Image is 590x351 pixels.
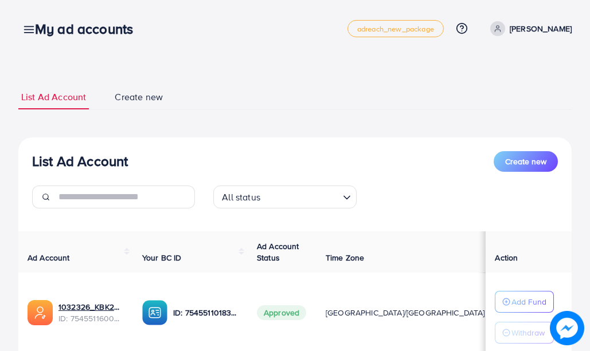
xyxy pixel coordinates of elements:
span: Action [495,252,518,263]
span: ID: 7545511600095494152 [58,313,124,324]
button: Withdraw [495,322,554,344]
p: ID: 7545511018374512658 [173,306,239,320]
h3: List Ad Account [32,153,128,169]
img: ic-ba-acc.ded83a64.svg [142,300,167,325]
a: adreach_new_package [347,20,444,37]
span: Create new [115,90,163,104]
img: ic-ads-acc.e4c84228.svg [28,300,53,325]
button: Add Fund [495,291,554,313]
span: Ad Account Status [257,240,299,263]
span: Approved [257,305,306,320]
span: All status [220,189,263,206]
a: 1032326_KBK2_1756826463300 [58,301,124,313]
h3: My ad accounts [35,21,142,37]
div: <span class='underline'>1032326_KBK2_1756826463300</span></br>7545511600095494152 [58,301,124,325]
div: Search for option [213,186,357,208]
span: Create new [505,156,546,167]
p: [PERSON_NAME] [510,22,572,36]
img: image [551,312,583,344]
span: Ad Account [28,252,70,263]
span: adreach_new_package [357,25,434,33]
p: Add Fund [511,295,546,309]
a: [PERSON_NAME] [486,21,572,36]
span: Your BC ID [142,252,182,263]
input: Search for option [264,187,338,206]
button: Create new [494,151,558,172]
span: [GEOGRAPHIC_DATA]/[GEOGRAPHIC_DATA] [326,307,485,318]
span: Time Zone [326,252,364,263]
span: List Ad Account [21,90,86,104]
p: Withdraw [511,326,545,340]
